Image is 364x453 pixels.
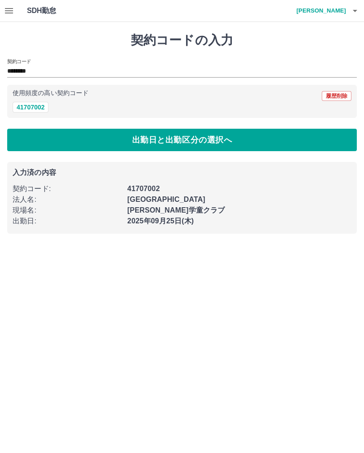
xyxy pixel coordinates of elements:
h1: 契約コードの入力 [7,33,357,48]
p: 現場名 : [13,205,122,216]
b: 2025年09月25日(木) [127,217,194,225]
p: 使用頻度の高い契約コード [13,90,89,96]
b: [PERSON_NAME]学童クラブ [127,206,225,214]
h2: 契約コード [7,58,31,65]
p: 契約コード : [13,183,122,194]
p: 法人名 : [13,194,122,205]
button: 41707002 [13,102,49,113]
b: 41707002 [127,185,160,192]
p: 入力済の内容 [13,169,351,176]
button: 出勤日と出勤区分の選択へ [7,129,357,151]
b: [GEOGRAPHIC_DATA] [127,196,205,203]
button: 履歴削除 [322,91,351,101]
p: 出勤日 : [13,216,122,226]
